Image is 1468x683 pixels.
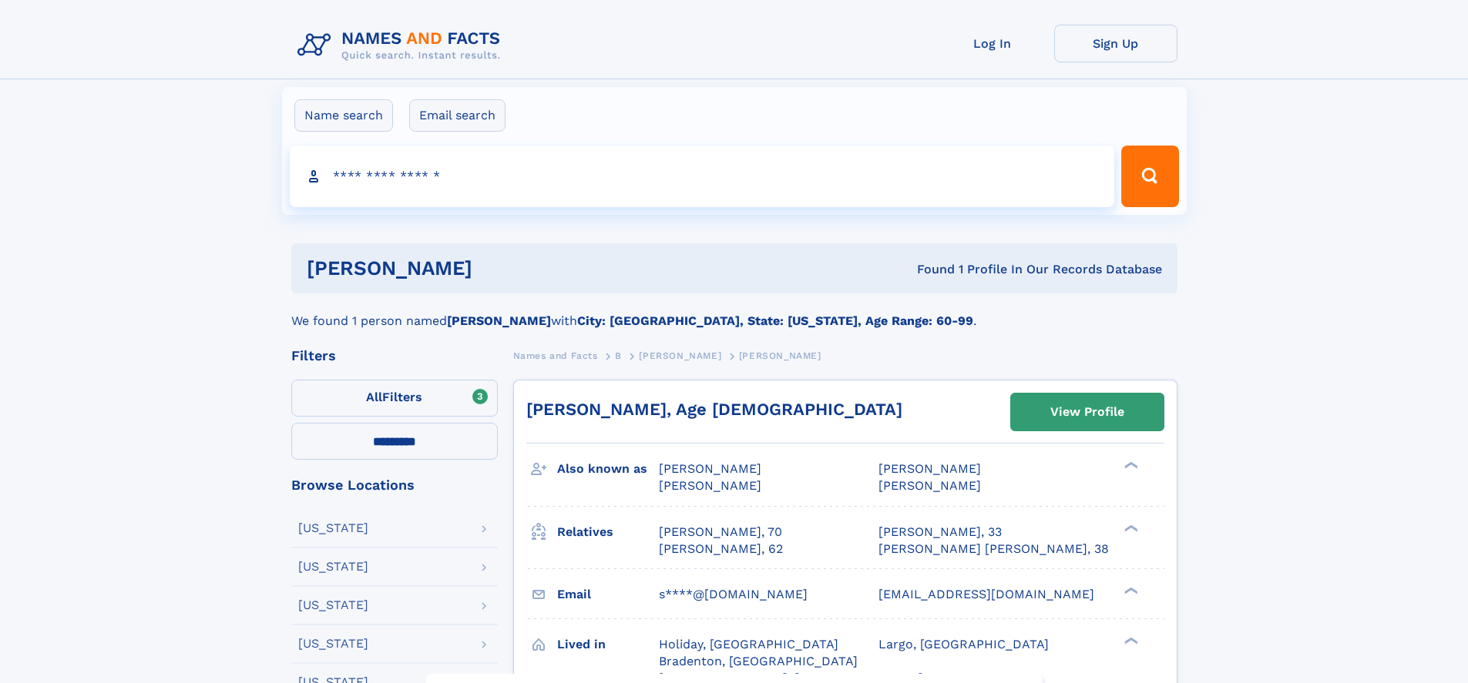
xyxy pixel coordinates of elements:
span: All [366,390,382,404]
div: ❯ [1120,523,1139,533]
a: Sign Up [1054,25,1177,62]
a: [PERSON_NAME], 70 [659,524,782,541]
a: [PERSON_NAME], Age [DEMOGRAPHIC_DATA] [526,400,902,419]
a: [PERSON_NAME], 62 [659,541,783,557]
div: We found 1 person named with . [291,293,1177,330]
span: [PERSON_NAME] [878,461,981,476]
label: Email search [409,99,506,132]
a: Names and Facts [513,346,598,365]
div: [US_STATE] [298,561,368,573]
span: [PERSON_NAME] [878,478,981,493]
span: Holiday, [GEOGRAPHIC_DATA] [659,637,838,651]
span: [PERSON_NAME] [739,350,821,361]
a: [PERSON_NAME] [PERSON_NAME], 38 [878,541,1109,557]
span: [PERSON_NAME] [659,461,761,476]
b: [PERSON_NAME] [447,313,551,328]
a: Log In [931,25,1054,62]
h3: Also known as [557,456,659,482]
div: Found 1 Profile In Our Records Database [694,261,1162,278]
h3: Lived in [557,631,659,658]
h1: [PERSON_NAME] [307,259,695,278]
img: Logo Names and Facts [291,25,513,66]
div: [US_STATE] [298,522,368,534]
input: search input [290,146,1115,207]
div: ❯ [1120,585,1139,595]
div: Filters [291,349,498,363]
label: Filters [291,380,498,417]
a: [PERSON_NAME], 33 [878,524,1002,541]
a: View Profile [1011,393,1164,430]
div: ❯ [1120,460,1139,470]
a: B [615,346,622,365]
div: [US_STATE] [298,599,368,611]
span: [PERSON_NAME] [659,478,761,493]
div: View Profile [1050,394,1124,430]
span: B [615,350,622,361]
div: ❯ [1120,635,1139,645]
span: Bradenton, [GEOGRAPHIC_DATA] [659,654,858,668]
h3: Email [557,581,659,608]
button: Search Button [1121,146,1178,207]
span: [PERSON_NAME] [639,350,721,361]
h3: Relatives [557,519,659,545]
div: [US_STATE] [298,638,368,650]
label: Name search [294,99,393,132]
b: City: [GEOGRAPHIC_DATA], State: [US_STATE], Age Range: 60-99 [577,313,973,328]
div: Browse Locations [291,478,498,492]
span: [EMAIL_ADDRESS][DOMAIN_NAME] [878,587,1094,601]
a: [PERSON_NAME] [639,346,721,365]
span: Largo, [GEOGRAPHIC_DATA] [878,637,1049,651]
